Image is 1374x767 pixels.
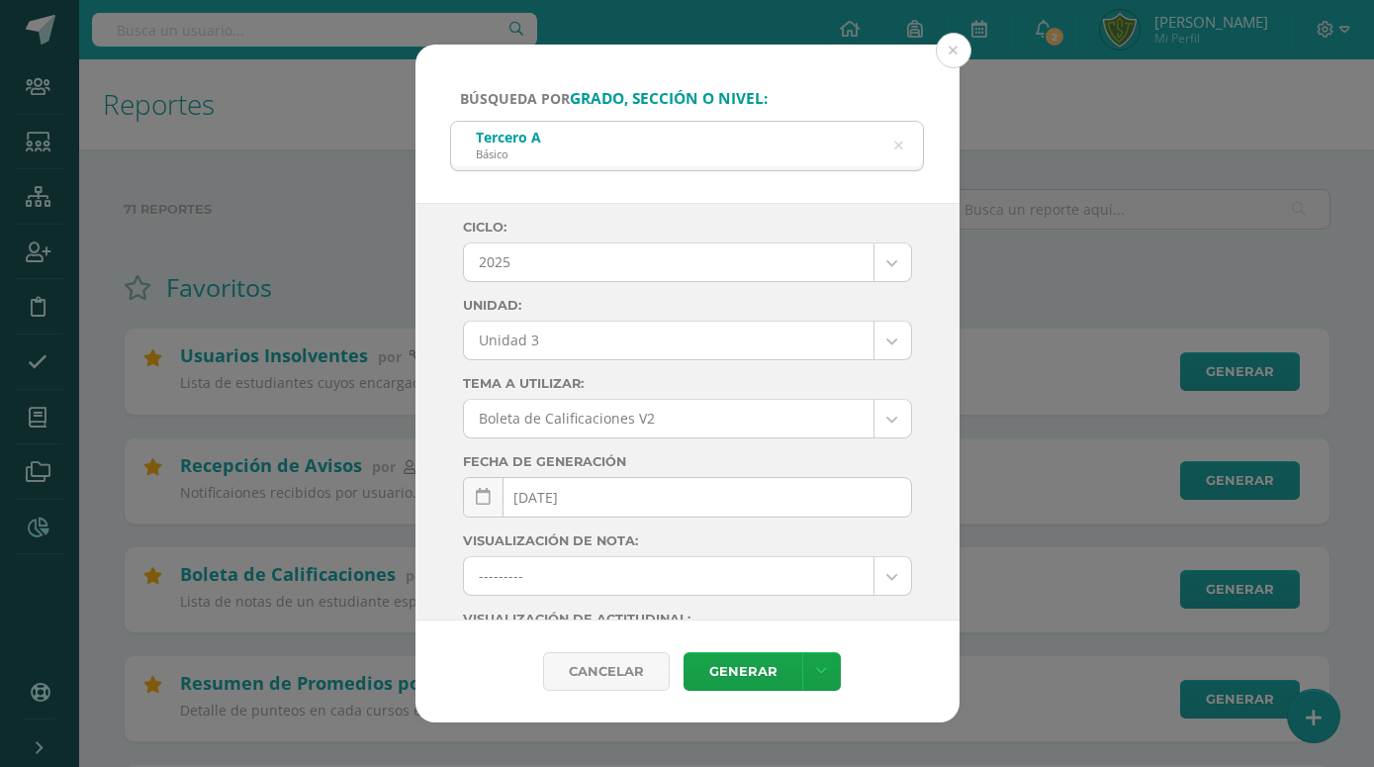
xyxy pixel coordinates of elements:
label: Fecha de generación [463,454,912,469]
span: Unidad 3 [479,322,859,359]
a: Boleta de Calificaciones V2 [464,400,911,437]
span: Búsqueda por [460,89,768,108]
a: 2025 [464,243,911,281]
a: --------- [464,557,911,595]
span: Boleta de Calificaciones V2 [479,400,859,437]
a: Unidad 3 [464,322,911,359]
div: Cancelar [543,652,670,691]
div: Tercero A [476,128,541,146]
span: --------- [479,557,859,595]
span: 2025 [479,243,859,281]
strong: grado, sección o nivel: [570,88,768,109]
input: Fecha de generación [464,478,911,517]
label: Unidad: [463,298,912,313]
label: Visualización de nota: [463,533,912,548]
input: ej. Primero primaria, etc. [451,122,924,170]
label: Visualización de actitudinal: [463,612,912,626]
div: Básico [476,146,541,161]
label: Ciclo: [463,220,912,235]
label: Tema a Utilizar: [463,376,912,391]
a: Generar [684,652,802,691]
button: Close (Esc) [936,33,971,68]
